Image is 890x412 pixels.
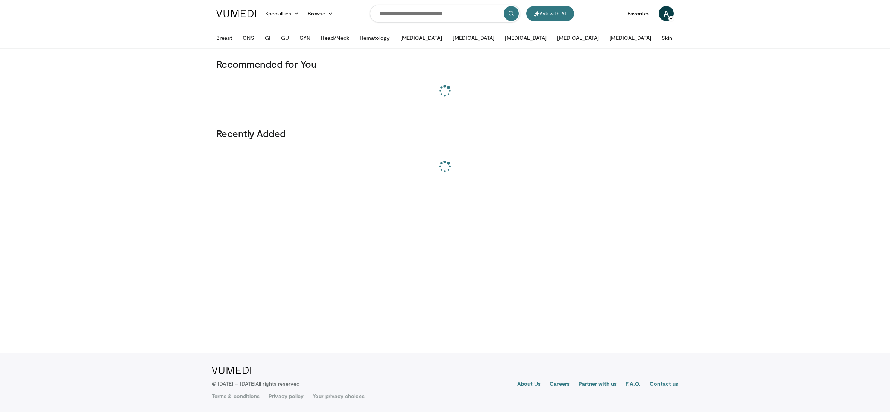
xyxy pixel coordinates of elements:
a: Privacy policy [269,392,304,400]
button: [MEDICAL_DATA] [553,30,603,45]
button: Breast [212,30,237,45]
a: Browse [303,6,338,21]
span: All rights reserved [255,380,299,387]
button: Head/Neck [316,30,354,45]
button: GI [260,30,275,45]
h3: Recommended for You [216,58,674,70]
img: VuMedi Logo [216,10,256,17]
button: [MEDICAL_DATA] [500,30,551,45]
input: Search topics, interventions [370,5,520,23]
button: [MEDICAL_DATA] [605,30,656,45]
a: F.A.Q. [626,380,641,389]
img: VuMedi Logo [212,367,251,374]
a: Favorites [623,6,654,21]
a: Terms & conditions [212,392,260,400]
a: Your privacy choices [313,392,364,400]
button: Skin [657,30,676,45]
button: GU [276,30,293,45]
button: [MEDICAL_DATA] [396,30,447,45]
a: Partner with us [579,380,617,389]
p: © [DATE] – [DATE] [212,380,300,388]
h3: Recently Added [216,127,674,139]
a: Specialties [261,6,303,21]
button: CNS [238,30,258,45]
button: Hematology [355,30,395,45]
button: [MEDICAL_DATA] [448,30,499,45]
a: Contact us [650,380,678,389]
a: A [659,6,674,21]
button: GYN [295,30,315,45]
a: Careers [550,380,570,389]
a: About Us [517,380,541,389]
button: Ask with AI [526,6,574,21]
